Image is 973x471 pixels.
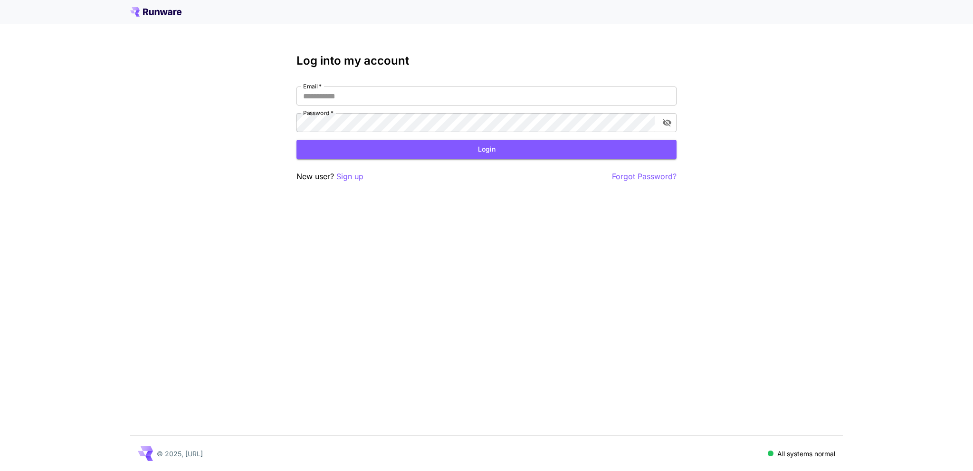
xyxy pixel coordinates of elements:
[296,171,363,183] p: New user?
[296,140,677,159] button: Login
[336,171,363,183] button: Sign up
[296,54,677,67] h3: Log into my account
[777,449,835,459] p: All systems normal
[612,171,677,183] button: Forgot Password?
[303,82,322,90] label: Email
[157,449,203,459] p: © 2025, [URL]
[303,109,334,117] label: Password
[658,114,676,131] button: toggle password visibility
